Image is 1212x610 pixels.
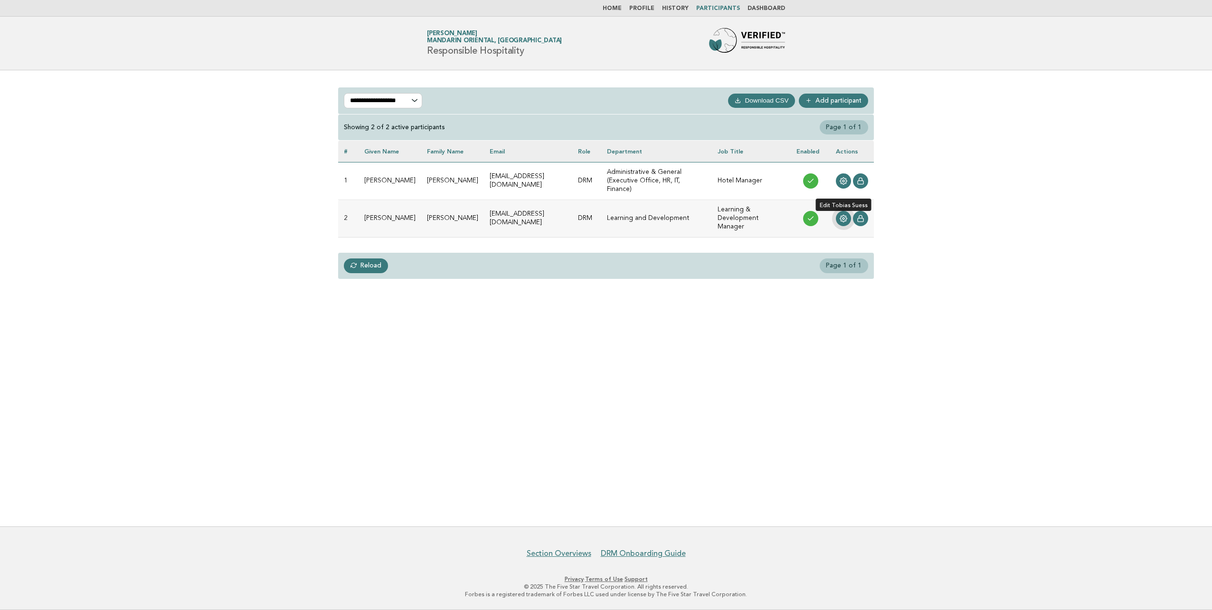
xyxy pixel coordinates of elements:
a: Add participant [799,94,868,108]
img: Forbes Travel Guide [709,28,785,58]
th: Given name [359,141,421,162]
a: Reload [344,258,388,273]
a: DRM Onboarding Guide [601,549,686,558]
td: Learning and Development [601,200,712,238]
span: Mandarin Oriental, [GEOGRAPHIC_DATA] [427,38,562,44]
th: Department [601,141,712,162]
th: Enabled [791,141,830,162]
td: Learning & Development Manager [712,200,791,238]
th: Role [572,141,601,162]
a: Support [625,576,648,582]
h1: Responsible Hospitality [427,31,562,56]
p: · · [315,575,897,583]
a: Terms of Use [585,576,623,582]
div: Showing 2 of 2 active participants [344,123,445,132]
td: DRM [572,200,601,238]
td: [PERSON_NAME] [359,200,421,238]
th: Family name [421,141,484,162]
td: 2 [338,200,359,238]
td: Hotel Manager [712,162,791,200]
a: Participants [696,6,740,11]
p: Forbes is a registered trademark of Forbes LLC used under license by The Five Star Travel Corpora... [315,591,897,598]
a: Privacy [565,576,584,582]
td: [PERSON_NAME] [421,162,484,200]
button: Download CSV [728,94,795,108]
a: Home [603,6,622,11]
td: [PERSON_NAME] [359,162,421,200]
a: Section Overviews [527,549,591,558]
a: Profile [629,6,654,11]
th: # [338,141,359,162]
th: Job Title [712,141,791,162]
td: [EMAIL_ADDRESS][DOMAIN_NAME] [484,200,572,238]
td: [PERSON_NAME] [421,200,484,238]
p: © 2025 The Five Star Travel Corporation. All rights reserved. [315,583,897,591]
a: History [662,6,689,11]
td: 1 [338,162,359,200]
td: Administrative & General (Executive Office, HR, IT, Finance) [601,162,712,200]
th: Email [484,141,572,162]
td: DRM [572,162,601,200]
a: [PERSON_NAME]Mandarin Oriental, [GEOGRAPHIC_DATA] [427,30,562,44]
td: [EMAIL_ADDRESS][DOMAIN_NAME] [484,162,572,200]
a: Dashboard [748,6,785,11]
